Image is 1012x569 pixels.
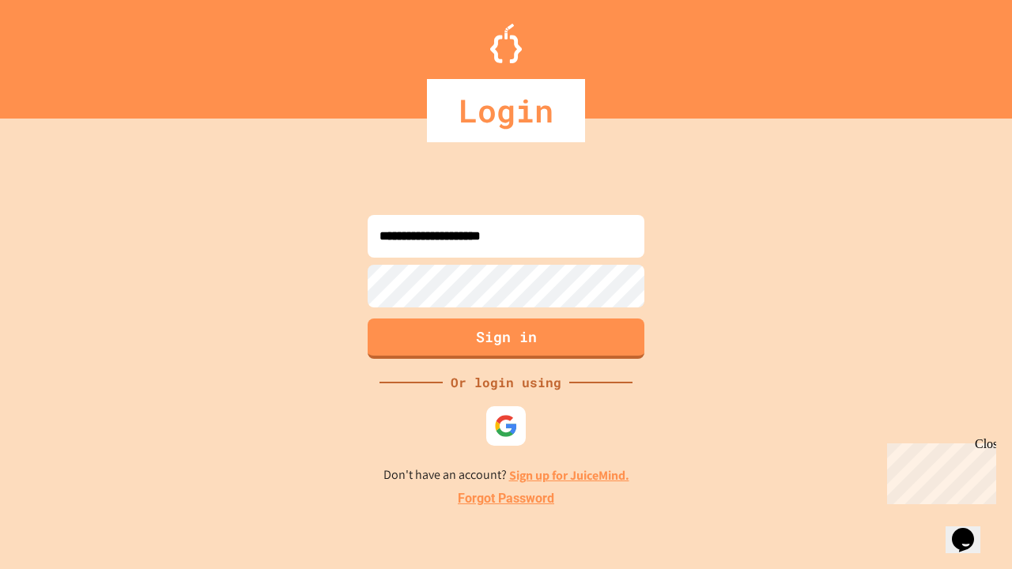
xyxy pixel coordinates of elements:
div: Login [427,79,585,142]
img: google-icon.svg [494,414,518,438]
div: Or login using [443,373,569,392]
iframe: chat widget [881,437,996,504]
img: Logo.svg [490,24,522,63]
p: Don't have an account? [383,465,629,485]
iframe: chat widget [946,506,996,553]
button: Sign in [368,318,644,359]
a: Forgot Password [458,489,554,508]
a: Sign up for JuiceMind. [509,467,629,484]
div: Chat with us now!Close [6,6,109,100]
